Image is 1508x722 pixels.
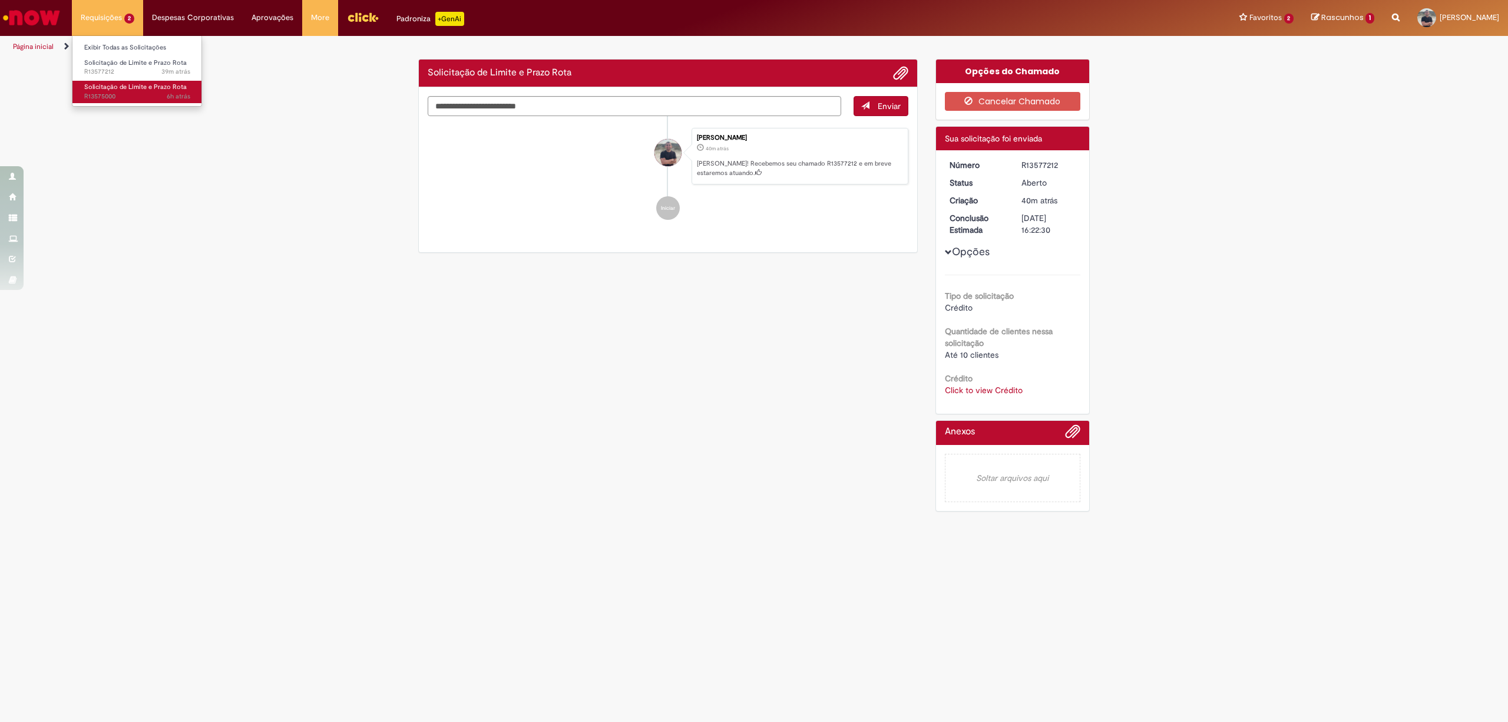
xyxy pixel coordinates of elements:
p: [PERSON_NAME]! Recebemos seu chamado R13577212 e em breve estaremos atuando. [697,159,902,177]
a: Rascunhos [1311,12,1374,24]
div: [PERSON_NAME] [697,134,902,141]
span: More [311,12,329,24]
span: R13575000 [84,92,190,101]
time: 29/09/2025 14:22:25 [706,145,729,152]
span: Sua solicitação foi enviada [945,133,1042,144]
b: Crédito [945,373,973,384]
a: Página inicial [13,42,54,51]
span: 1 [1365,13,1374,24]
img: ServiceNow [1,6,62,29]
dt: Número [941,159,1013,171]
span: R13577212 [84,67,190,77]
time: 29/09/2025 14:22:28 [161,67,190,76]
h2: Solicitação de Limite e Prazo Rota Histórico de tíquete [428,68,571,78]
a: Aberto R13575000 : Solicitação de Limite e Prazo Rota [72,81,202,103]
span: 40m atrás [706,145,729,152]
span: Requisições [81,12,122,24]
button: Cancelar Chamado [945,92,1081,111]
span: Rascunhos [1321,12,1364,23]
div: Aberto [1021,177,1076,189]
dt: Criação [941,194,1013,206]
b: Quantidade de clientes nessa solicitação [945,326,1053,348]
b: Tipo de solicitação [945,291,1014,301]
div: Opções do Chamado [936,60,1090,83]
a: Click to view Crédito [945,385,1023,395]
button: Enviar [854,96,908,116]
time: 29/09/2025 14:22:25 [1021,195,1057,206]
span: Aprovações [252,12,293,24]
dt: Status [941,177,1013,189]
span: 6h atrás [167,92,190,101]
span: 2 [124,14,134,24]
button: Adicionar anexos [893,65,908,81]
span: Até 10 clientes [945,350,998,360]
span: [PERSON_NAME] [1440,12,1499,22]
div: Padroniza [396,12,464,26]
div: R13577212 [1021,159,1076,171]
span: Enviar [878,101,901,111]
ul: Histórico de tíquete [428,116,908,232]
em: Soltar arquivos aqui [945,454,1081,502]
span: 39m atrás [161,67,190,76]
div: Marcelo Alves Elias [654,139,682,166]
time: 29/09/2025 08:41:43 [167,92,190,101]
span: Solicitação de Limite e Prazo Rota [84,58,187,67]
a: Aberto R13577212 : Solicitação de Limite e Prazo Rota [72,57,202,78]
span: Crédito [945,302,973,313]
span: 40m atrás [1021,195,1057,206]
ul: Requisições [72,35,202,107]
a: Exibir Todas as Solicitações [72,41,202,54]
span: Despesas Corporativas [152,12,234,24]
img: click_logo_yellow_360x200.png [347,8,379,26]
ul: Trilhas de página [9,36,997,58]
div: 29/09/2025 14:22:25 [1021,194,1076,206]
span: Favoritos [1249,12,1282,24]
span: 2 [1284,14,1294,24]
button: Adicionar anexos [1065,424,1080,445]
textarea: Digite sua mensagem aqui... [428,96,841,117]
div: [DATE] 16:22:30 [1021,212,1076,236]
p: +GenAi [435,12,464,26]
span: Solicitação de Limite e Prazo Rota [84,83,187,91]
h2: Anexos [945,427,975,437]
li: Marcelo Alves Elias [428,128,908,184]
dt: Conclusão Estimada [941,212,1013,236]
